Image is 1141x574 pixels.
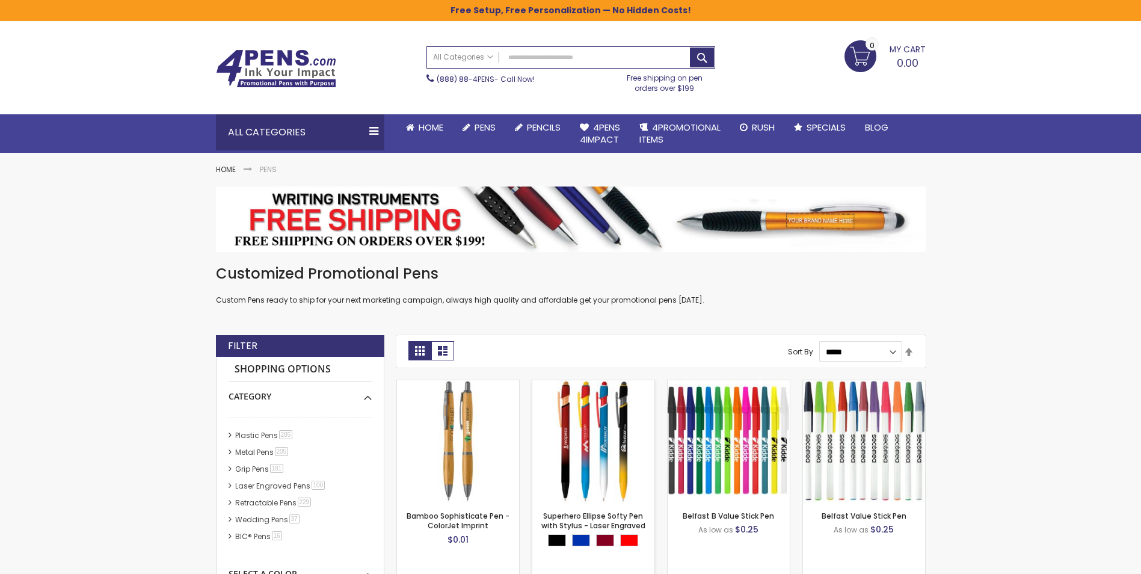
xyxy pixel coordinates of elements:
[270,464,284,473] span: 181
[532,380,654,502] img: Superhero Ellipse Softy Pen with Stylus - Laser Engraved
[865,121,888,134] span: Blog
[229,357,372,383] strong: Shopping Options
[275,447,289,456] span: 205
[834,525,869,535] span: As low as
[232,430,297,440] a: Plastic Pens285
[897,55,918,70] span: 0.00
[396,114,453,141] a: Home
[730,114,784,141] a: Rush
[397,380,519,390] a: Bamboo Sophisticate Pen - ColorJet Imprint
[216,49,336,88] img: 4Pens Custom Pens and Promotional Products
[788,347,813,357] label: Sort By
[419,121,443,134] span: Home
[735,523,758,535] span: $0.25
[216,264,926,283] h1: Customized Promotional Pens
[570,114,630,153] a: 4Pens4impact
[505,114,570,141] a: Pencils
[803,380,925,502] img: Belfast Value Stick Pen
[698,525,733,535] span: As low as
[822,511,906,521] a: Belfast Value Stick Pen
[453,114,505,141] a: Pens
[668,380,790,502] img: Belfast B Value Stick Pen
[870,40,875,51] span: 0
[232,498,316,508] a: Retractable Pens229
[437,74,535,84] span: - Call Now!
[216,187,926,252] img: Pens
[437,74,494,84] a: (888) 88-4PENS
[260,164,277,174] strong: Pens
[229,382,372,403] div: Category
[232,464,288,474] a: Grip Pens181
[279,430,293,439] span: 285
[683,511,774,521] a: Belfast B Value Stick Pen
[228,339,257,353] strong: Filter
[312,481,325,490] span: 100
[232,514,304,525] a: Wedding Pens37
[572,534,590,546] div: Blue
[620,534,638,546] div: Red
[527,121,561,134] span: Pencils
[232,447,293,457] a: Metal Pens205
[298,498,312,507] span: 229
[427,47,499,67] a: All Categories
[433,52,493,62] span: All Categories
[870,523,894,535] span: $0.25
[630,114,730,153] a: 4PROMOTIONALITEMS
[408,341,431,360] strong: Grid
[784,114,855,141] a: Specials
[475,121,496,134] span: Pens
[807,121,846,134] span: Specials
[216,114,384,150] div: All Categories
[272,531,282,540] span: 16
[639,121,721,146] span: 4PROMOTIONAL ITEMS
[803,380,925,390] a: Belfast Value Stick Pen
[548,534,566,546] div: Black
[397,380,519,502] img: Bamboo Sophisticate Pen - ColorJet Imprint
[596,534,614,546] div: Burgundy
[532,380,654,390] a: Superhero Ellipse Softy Pen with Stylus - Laser Engraved
[855,114,898,141] a: Blog
[614,69,715,93] div: Free shipping on pen orders over $199
[541,511,645,531] a: Superhero Ellipse Softy Pen with Stylus - Laser Engraved
[232,531,286,542] a: BIC® Pens16
[580,121,620,146] span: 4Pens 4impact
[752,121,775,134] span: Rush
[216,164,236,174] a: Home
[216,264,926,306] div: Custom Pens ready to ship for your next marketing campaign, always high quality and affordable ge...
[289,514,300,523] span: 37
[232,481,330,491] a: Laser Engraved Pens100
[407,511,509,531] a: Bamboo Sophisticate Pen - ColorJet Imprint
[668,380,790,390] a: Belfast B Value Stick Pen
[844,40,926,70] a: 0.00 0
[447,534,469,546] span: $0.01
